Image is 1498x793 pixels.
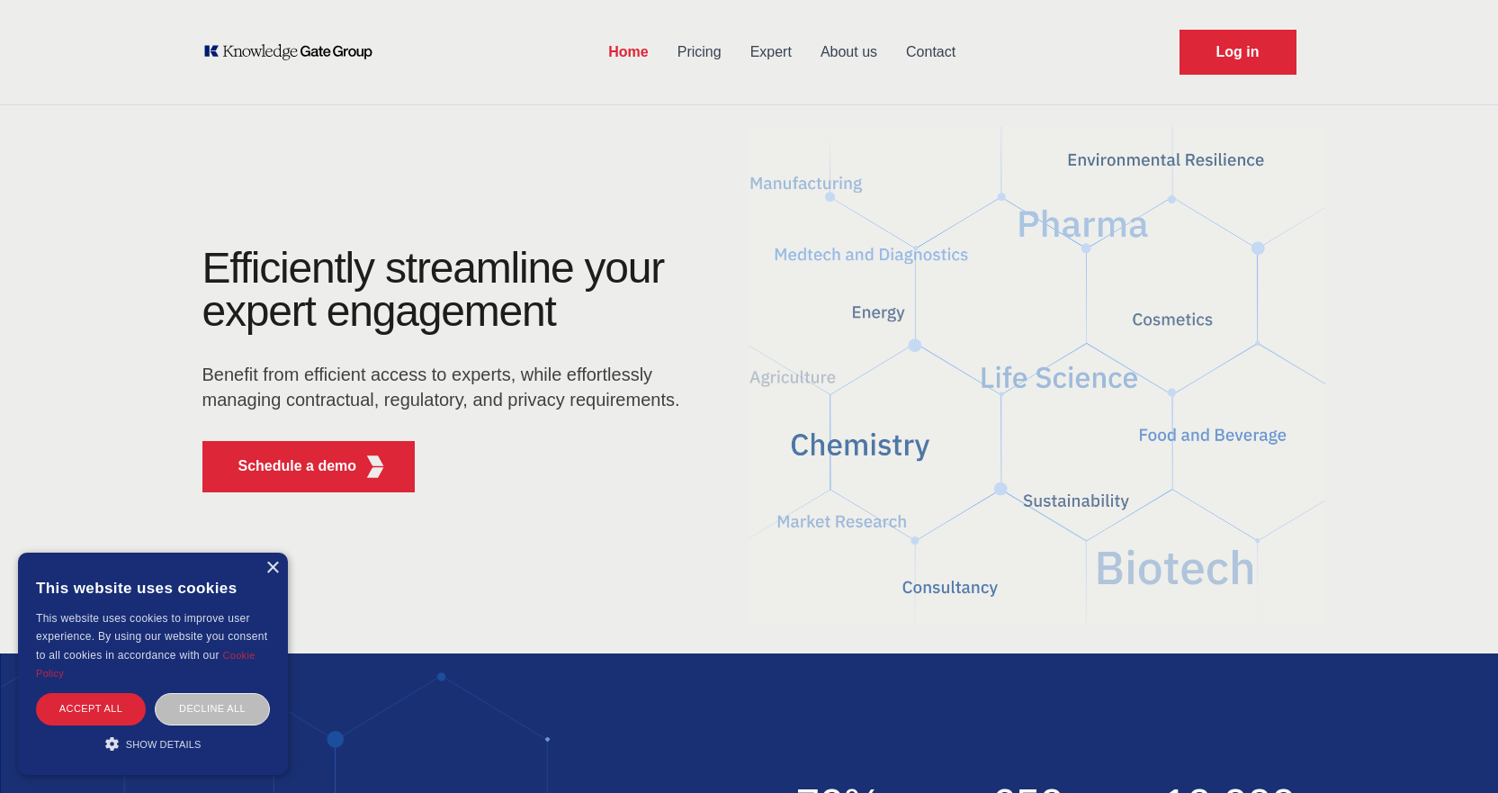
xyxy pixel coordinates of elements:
[36,734,270,752] div: Show details
[1180,30,1296,75] a: Request Demo
[736,29,806,76] a: Expert
[663,29,736,76] a: Pricing
[594,29,662,76] a: Home
[202,43,385,61] a: KOL Knowledge Platform: Talk to Key External Experts (KEE)
[126,739,202,750] span: Show details
[155,693,270,725] div: Decline all
[363,455,386,478] img: KGG Fifth Element RED
[202,441,416,492] button: Schedule a demoKGG Fifth Element RED
[36,566,270,609] div: This website uses cookies
[36,693,146,725] div: Accept all
[36,612,267,662] span: This website uses cookies to improve user experience. By using our website you consent to all coo...
[202,244,665,335] h1: Efficiently streamline your expert engagement
[265,562,279,575] div: Close
[202,362,692,412] p: Benefit from efficient access to experts, while effortlessly managing contractual, regulatory, an...
[892,29,970,76] a: Contact
[238,455,357,477] p: Schedule a demo
[749,117,1325,635] img: KGG Fifth Element RED
[806,29,892,76] a: About us
[36,650,256,679] a: Cookie Policy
